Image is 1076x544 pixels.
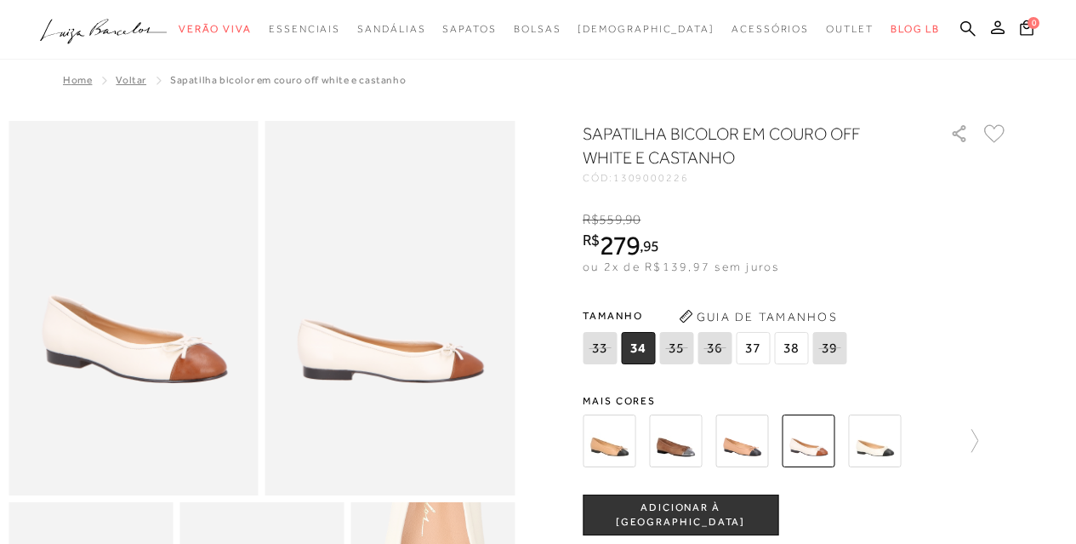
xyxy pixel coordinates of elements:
[63,74,92,86] a: Home
[621,332,655,364] span: 34
[583,212,599,227] i: R$
[583,495,778,535] button: ADICIONAR À [GEOGRAPHIC_DATA]
[732,23,809,35] span: Acessórios
[116,74,146,86] a: Voltar
[583,122,902,169] h1: SAPATILHA BICOLOR EM COURO OFF WHITE E CASTANHO
[170,74,406,86] span: SAPATILHA BICOLOR EM COURO OFF WHITE E CASTANHO
[599,212,622,227] span: 559
[269,23,340,35] span: Essenciais
[583,332,617,364] span: 33
[269,14,340,45] a: noSubCategoriesText
[697,332,732,364] span: 36
[583,396,1008,406] span: Mais cores
[1015,19,1039,42] button: 0
[649,415,702,467] img: Sapatilha bicolor camurça bege
[357,23,425,35] span: Sandálias
[640,238,659,254] i: ,
[9,121,259,495] img: image
[583,173,923,183] div: CÓD:
[826,14,874,45] a: noSubCategoriesText
[643,237,659,255] span: 95
[623,212,641,227] i: ,
[891,23,940,35] span: BLOG LB
[774,332,808,364] span: 38
[514,23,561,35] span: Bolsas
[265,121,515,495] img: image
[848,415,901,467] img: SAPATILHA BICOLOR OFF WHITE
[891,14,940,45] a: BLOG LB
[578,14,714,45] a: noSubCategoriesText
[782,415,834,467] img: SAPATILHA BICOLOR EM COURO OFF WHITE E CASTANHO
[826,23,874,35] span: Outlet
[179,14,252,45] a: noSubCategoriesText
[442,14,496,45] a: noSubCategoriesText
[583,415,635,467] img: SAPATILHA BICOLOR BEGE
[613,172,689,184] span: 1309000226
[179,23,252,35] span: Verão Viva
[715,415,768,467] img: SAPATILHA BICOLOR EM COURO BEGE BLUSH E PRETO
[442,23,496,35] span: Sapatos
[736,332,770,364] span: 37
[584,501,777,530] span: ADICIONAR À [GEOGRAPHIC_DATA]
[357,14,425,45] a: noSubCategoriesText
[625,212,640,227] span: 90
[514,14,561,45] a: noSubCategoriesText
[600,230,640,261] span: 279
[583,260,779,273] span: ou 2x de R$139,97 sem juros
[812,332,846,364] span: 39
[578,23,714,35] span: [DEMOGRAPHIC_DATA]
[583,232,600,248] i: R$
[659,332,693,364] span: 35
[732,14,809,45] a: noSubCategoriesText
[1028,17,1039,29] span: 0
[673,303,843,330] button: Guia de Tamanhos
[583,303,851,329] span: Tamanho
